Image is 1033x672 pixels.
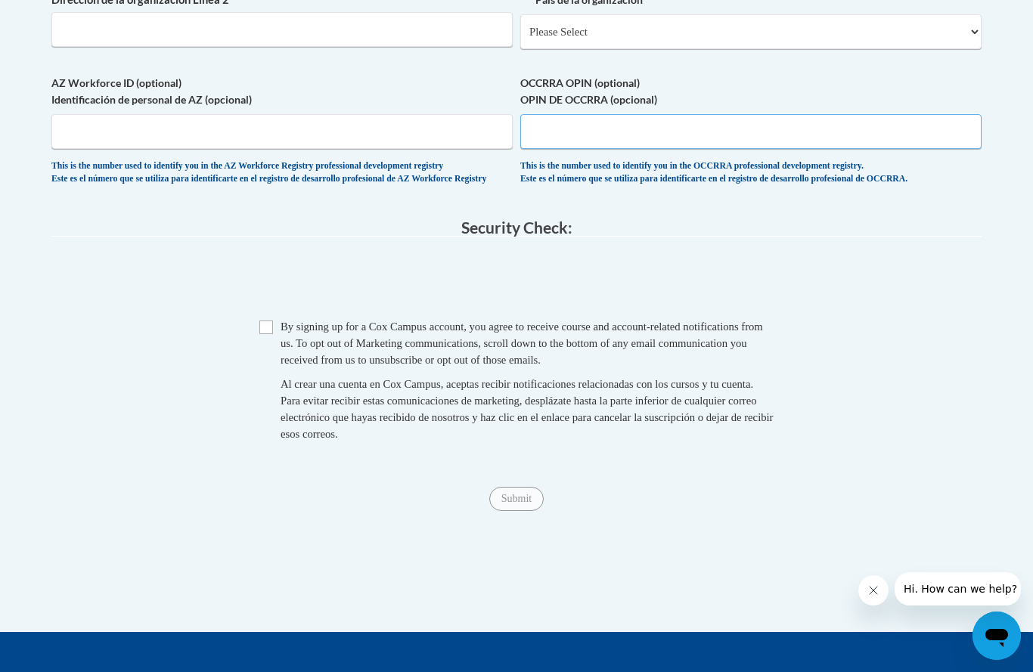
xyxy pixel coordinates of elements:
[402,252,631,311] iframe: reCAPTCHA
[520,75,982,108] label: OCCRRA OPIN (optional) OPIN DE OCCRRA (opcional)
[51,160,513,185] div: This is the number used to identify you in the AZ Workforce Registry professional development reg...
[520,160,982,185] div: This is the number used to identify you in the OCCRRA professional development registry. Este es ...
[461,218,572,237] span: Security Check:
[489,487,544,511] input: Submit
[281,321,763,366] span: By signing up for a Cox Campus account, you agree to receive course and account-related notificat...
[51,75,513,108] label: AZ Workforce ID (optional) Identificación de personal de AZ (opcional)
[973,612,1021,660] iframe: Button to launch messaging window
[51,12,513,47] input: Metadata input
[895,572,1021,605] iframe: Message from company
[858,575,889,605] iframe: Close message
[281,378,773,440] span: Al crear una cuenta en Cox Campus, aceptas recibir notificaciones relacionadas con los cursos y t...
